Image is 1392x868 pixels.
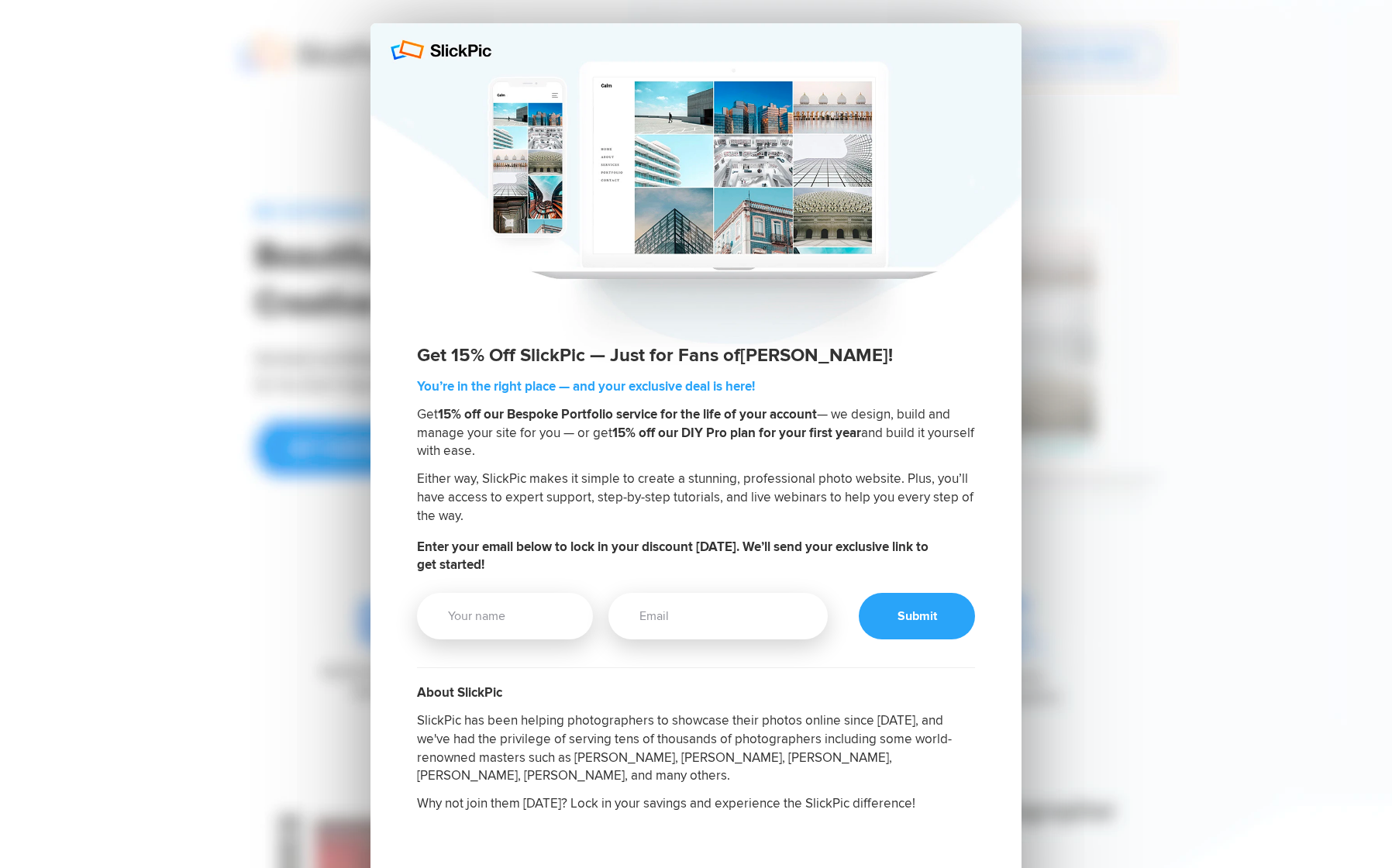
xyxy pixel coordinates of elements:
b: 15% off our DIY Pro plan for your first year [612,425,861,441]
input: Your name [417,593,593,639]
b: About SlickPic [417,684,502,701]
input: Email [608,593,828,639]
span: [PERSON_NAME] [740,344,888,367]
b: Enter your email below to lock in your discount [DATE]. We’ll send your exclusive link to get sta... [417,539,929,573]
p: Get 15% Off SlickPic — Just for Fans of ! [417,342,975,370]
b: 15% off our Bespoke Portfolio service for the life of your account [438,406,817,422]
h2: SlickPic has been helping photographers to showcase their photos online since [DATE], and we've h... [417,684,975,813]
h2: Get — we design, build and manage your site for you — or get and build it yourself with ease. Eit... [417,377,975,525]
b: You’re in the right place — and your exclusive deal is here! [417,378,755,394]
